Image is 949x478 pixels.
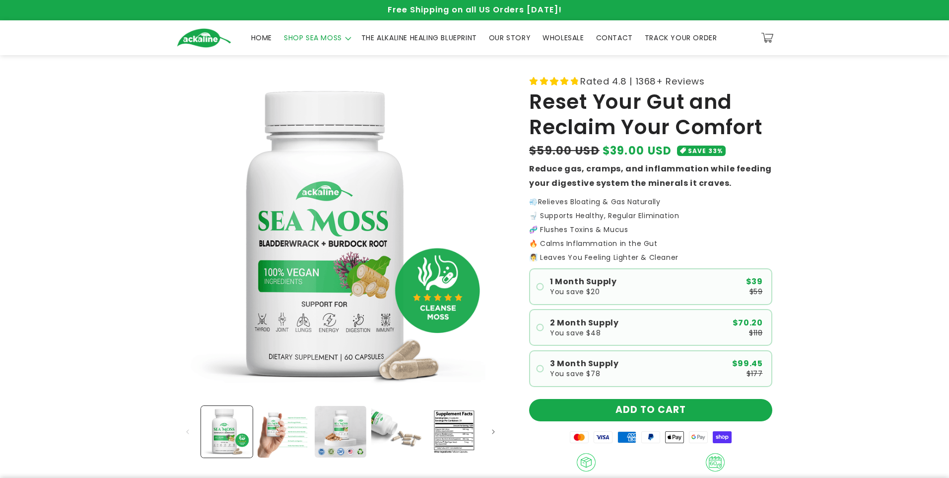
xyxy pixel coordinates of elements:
span: $118 [749,329,762,336]
span: HOME [251,33,272,42]
img: Ackaline [177,28,231,48]
a: THE ALKALINE HEALING BLUEPRINT [355,27,483,48]
span: THE ALKALINE HEALING BLUEPRINT [361,33,477,42]
p: Relieves Bloating & Gas Naturally 🚽 Supports Healthy, Regular Elimination 🧬 Flushes Toxins & Mucu... [529,198,772,247]
summary: SHOP SEA MOSS [278,27,355,48]
span: WHOLESALE [542,33,584,42]
span: You save $78 [550,370,600,377]
span: $39.00 USD [603,143,672,159]
span: $39 [746,278,763,286]
button: Load image 2 in gallery view [258,406,309,458]
span: $99.45 [732,360,763,368]
span: 1 Month Supply [550,278,616,286]
button: Slide left [177,421,199,443]
span: SAVE 33% [688,146,723,156]
img: Shipping.png [577,453,596,472]
p: 🧖‍♀️ Leaves You Feeling Lighter & Cleaner [529,254,772,261]
span: $177 [746,370,762,377]
span: Rated 4.8 | 1368+ Reviews [580,73,704,89]
span: OUR STORY [489,33,531,42]
a: WHOLESALE [537,27,590,48]
span: 2 Month Supply [550,319,618,327]
a: HOME [245,27,278,48]
a: OUR STORY [483,27,537,48]
button: Load image 3 in gallery view [315,406,366,458]
a: TRACK YOUR ORDER [639,27,723,48]
h1: Reset Your Gut and Reclaim Your Comfort [529,89,772,140]
img: 60_day_Guarantee.png [706,453,725,472]
button: Load image 1 in gallery view [201,406,253,458]
strong: Reduce gas, cramps, and inflammation while feeding your digestive system the minerals it craves. [529,163,772,189]
s: $59.00 USD [529,143,600,159]
span: You save $20 [550,288,600,295]
span: TRACK YOUR ORDER [645,33,717,42]
span: $59 [749,288,763,295]
media-gallery: Gallery Viewer [177,73,504,460]
span: CONTACT [596,33,633,42]
button: Slide right [482,421,504,443]
span: $70.20 [733,319,763,327]
span: SHOP SEA MOSS [284,33,342,42]
button: ADD TO CART [529,399,772,421]
a: CONTACT [590,27,639,48]
strong: 💨 [529,197,538,207]
button: Load image 5 in gallery view [428,406,480,458]
span: 3 Month Supply [550,360,618,368]
button: Load image 4 in gallery view [371,406,423,458]
span: You save $48 [550,329,601,336]
span: Free Shipping on all US Orders [DATE]! [388,4,562,15]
